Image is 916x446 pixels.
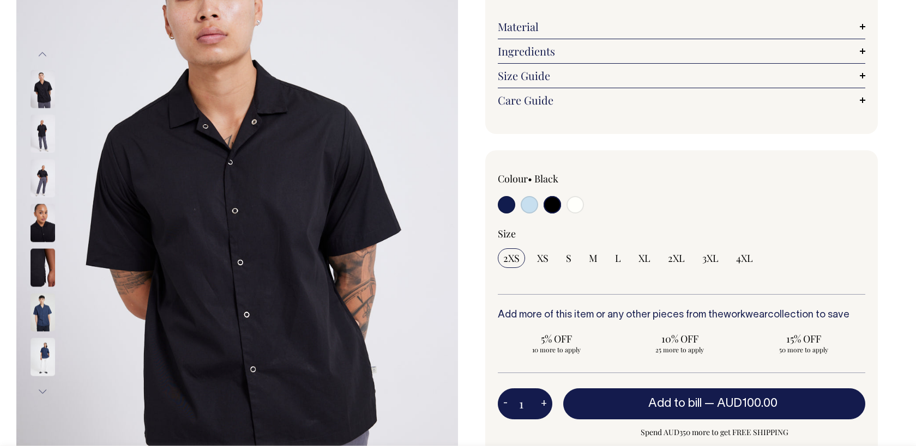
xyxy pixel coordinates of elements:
[563,426,865,439] span: Spend AUD350 more to get FREE SHIPPING
[535,393,552,415] button: +
[566,252,571,265] span: S
[537,252,549,265] span: XS
[704,398,780,409] span: —
[731,248,758,268] input: 4XL
[31,114,55,152] img: black
[610,248,626,268] input: L
[31,70,55,108] img: black
[745,329,862,357] input: 15% OFF 50 more to apply
[583,248,603,268] input: M
[717,398,778,409] span: AUD100.00
[750,345,857,354] span: 50 more to apply
[498,310,865,321] h6: Add more of this item or any other pieces from the collection to save
[503,252,520,265] span: 2XS
[31,204,55,242] img: black
[31,293,55,331] img: dark-navy
[498,227,865,240] div: Size
[498,393,513,415] button: -
[702,252,719,265] span: 3XL
[528,172,532,185] span: •
[750,332,857,345] span: 15% OFF
[31,159,55,197] img: black
[498,248,525,268] input: 2XS
[589,252,598,265] span: M
[627,332,733,345] span: 10% OFF
[534,172,558,185] label: Black
[736,252,753,265] span: 4XL
[627,345,733,354] span: 25 more to apply
[498,20,865,33] a: Material
[697,248,724,268] input: 3XL
[498,329,615,357] input: 5% OFF 10 more to apply
[633,248,656,268] input: XL
[498,172,645,185] div: Colour
[34,42,51,67] button: Previous
[563,388,865,419] button: Add to bill —AUD100.00
[498,69,865,82] a: Size Guide
[561,248,577,268] input: S
[724,310,768,320] a: workwear
[31,248,55,286] img: black
[498,94,865,107] a: Care Guide
[662,248,690,268] input: 2XL
[498,45,865,58] a: Ingredients
[668,252,685,265] span: 2XL
[503,332,610,345] span: 5% OFF
[615,252,621,265] span: L
[532,248,554,268] input: XS
[648,398,702,409] span: Add to bill
[638,252,650,265] span: XL
[503,345,610,354] span: 10 more to apply
[34,379,51,404] button: Next
[622,329,739,357] input: 10% OFF 25 more to apply
[31,338,55,376] img: dark-navy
